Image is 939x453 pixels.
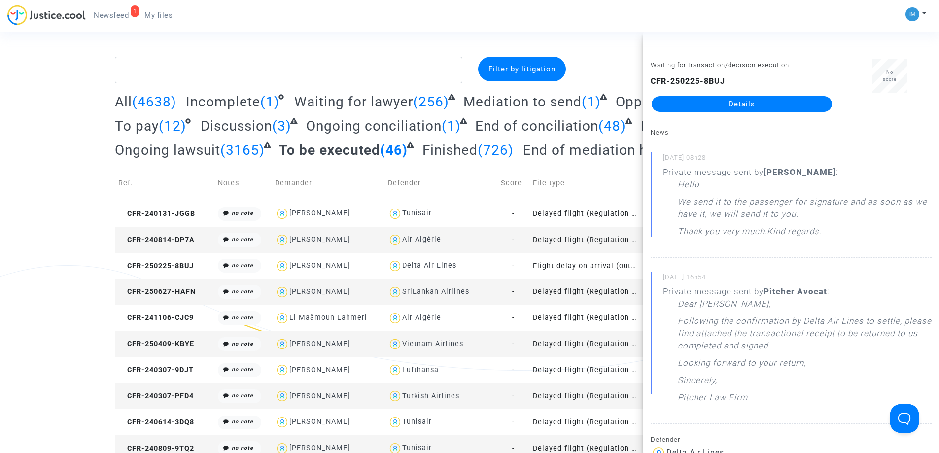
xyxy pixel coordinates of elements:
span: (1) [442,118,461,134]
div: Private message sent by : [663,285,932,409]
img: icon-user.svg [388,233,402,247]
div: El Maâmoun Lahmeri [289,314,367,322]
span: Opponent contacted [616,94,749,110]
i: no note [232,262,253,269]
p: Kind regards. [767,225,822,243]
span: End of mediation handled by a lawyer [523,142,769,158]
span: (3165) [220,142,265,158]
div: 1 [131,5,139,17]
img: icon-user.svg [275,311,289,325]
div: SriLankan Airlines [402,287,469,296]
div: Turkish Airlines [402,392,459,400]
span: - [512,418,515,426]
div: [PERSON_NAME] [289,209,350,217]
div: [PERSON_NAME] [289,392,350,400]
div: Tunisair [402,209,432,217]
img: a105443982b9e25553e3eed4c9f672e7 [905,7,919,21]
b: Pitcher Avocat [764,286,827,296]
a: My files [137,8,180,23]
td: Delayed flight (Regulation EC 261/2004) [529,409,642,435]
img: icon-user.svg [275,233,289,247]
td: Delayed flight (Regulation EC 261/2004) [529,227,642,253]
img: icon-user.svg [275,389,289,403]
span: CFR-240809-9TQ2 [118,444,194,453]
p: Dear [PERSON_NAME], [678,298,771,315]
td: Ref. [115,166,214,201]
img: icon-user.svg [388,207,402,221]
div: Tunisair [402,418,432,426]
img: icon-user.svg [275,363,289,377]
img: icon-user.svg [275,415,289,429]
span: Finished [422,142,478,158]
img: icon-user.svg [388,415,402,429]
td: Delayed flight (Regulation EC 261/2004) [529,331,642,357]
span: All [115,94,132,110]
div: [PERSON_NAME] [289,418,350,426]
td: Flight delay on arrival (outside of EU - Montreal Convention) [529,253,642,279]
span: Lawsuit to create [641,118,754,134]
div: Delta Air Lines [402,261,456,270]
img: icon-user.svg [388,337,402,351]
span: Waiting for lawyer [294,94,413,110]
img: icon-user.svg [388,389,402,403]
div: [PERSON_NAME] [289,366,350,374]
span: Ongoing lawsuit [115,142,220,158]
p: Thank you very much. [678,225,767,243]
i: no note [232,418,253,425]
span: No score [883,70,897,82]
img: icon-user.svg [275,207,289,221]
span: (12) [159,118,186,134]
img: icon-user.svg [275,337,289,351]
span: Mediation to send [463,94,582,110]
i: no note [232,288,253,295]
p: We send it to the passenger for signature and as soon as we have it, we will send it to you. [678,196,932,225]
span: - [512,209,515,218]
span: CFR-240131-JGGB [118,209,195,218]
span: - [512,340,515,348]
a: 1Newsfeed [86,8,137,23]
span: CFR-240614-3DQ8 [118,418,194,426]
td: Delayed flight (Regulation EC 261/2004) [529,201,642,227]
span: - [512,287,515,296]
span: - [512,236,515,244]
img: icon-user.svg [275,285,289,299]
div: Tunisair [402,444,432,452]
td: Delayed flight (Regulation EC 261/2004) [529,279,642,305]
div: Lufthansa [402,366,439,374]
span: To be executed [279,142,380,158]
p: Hello [678,178,699,196]
i: no note [232,341,253,347]
td: Phase [642,166,700,201]
span: CFR-240814-DP7A [118,236,195,244]
i: no note [232,236,253,243]
div: [PERSON_NAME] [289,235,350,244]
i: no note [232,366,253,373]
div: [PERSON_NAME] [289,340,350,348]
td: Defender [384,166,497,201]
span: Newsfeed [94,11,129,20]
img: jc-logo.svg [7,5,86,25]
span: To pay [115,118,159,134]
span: (48) [598,118,626,134]
td: Score [497,166,529,201]
p: Following the confirmation by Delta Air Lines to settle, please find attached the transactional r... [678,315,932,357]
span: Incomplete [186,94,260,110]
div: Air Algérie [402,314,441,322]
img: icon-user.svg [388,311,402,325]
span: (256) [413,94,449,110]
span: (1) [260,94,279,110]
i: no note [232,392,253,399]
span: (46) [380,142,408,158]
span: (3) [272,118,291,134]
div: [PERSON_NAME] [289,444,350,452]
td: Delayed flight (Regulation EC 261/2004) [529,305,642,331]
b: CFR-250225-8BUJ [651,76,725,86]
b: [PERSON_NAME] [764,167,836,177]
div: Air Algérie [402,235,441,244]
span: CFR-250627-HAFN [118,287,196,296]
img: icon-user.svg [388,285,402,299]
img: icon-user.svg [388,363,402,377]
div: Vietnam Airlines [402,340,463,348]
small: Defender [651,436,680,443]
td: Delayed flight (Regulation EC 261/2004) [529,383,642,409]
